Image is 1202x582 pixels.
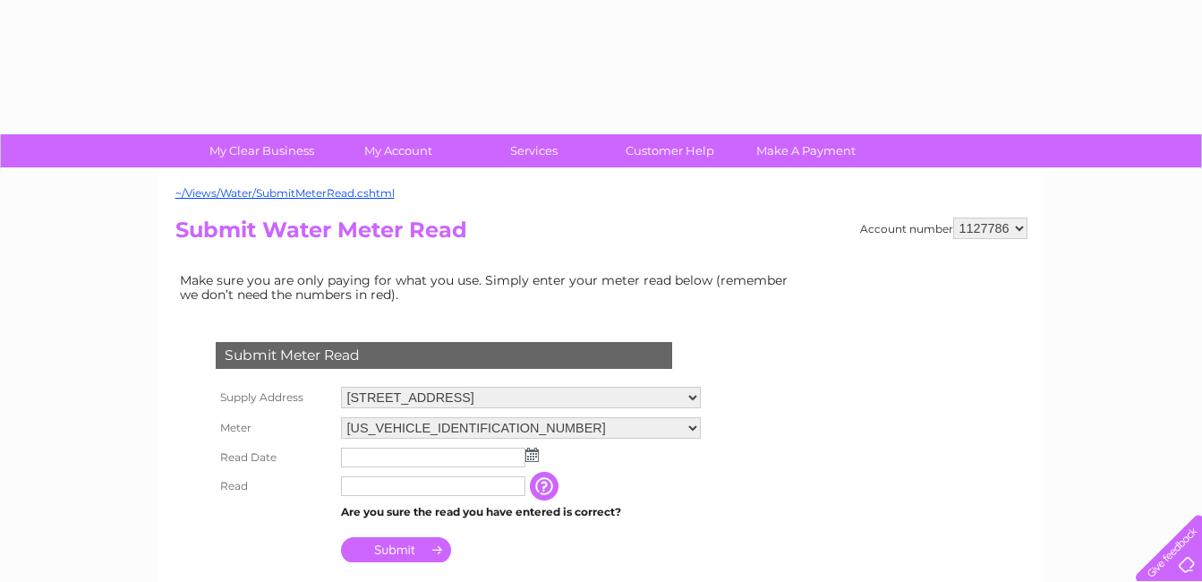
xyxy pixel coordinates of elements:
a: My Account [324,134,472,167]
h2: Submit Water Meter Read [175,218,1027,252]
th: Read [211,472,337,501]
a: Customer Help [596,134,744,167]
input: Information [530,472,562,501]
input: Submit [341,537,451,562]
img: ... [525,448,539,462]
td: Are you sure the read you have entered is correct? [337,501,705,524]
a: Make A Payment [732,134,880,167]
td: Make sure you are only paying for what you use. Simply enter your meter read below (remember we d... [175,269,802,306]
a: My Clear Business [188,134,336,167]
div: Account number [860,218,1027,239]
div: Submit Meter Read [216,342,672,369]
th: Read Date [211,443,337,472]
th: Supply Address [211,382,337,413]
a: ~/Views/Water/SubmitMeterRead.cshtml [175,186,395,200]
th: Meter [211,413,337,443]
a: Services [460,134,608,167]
